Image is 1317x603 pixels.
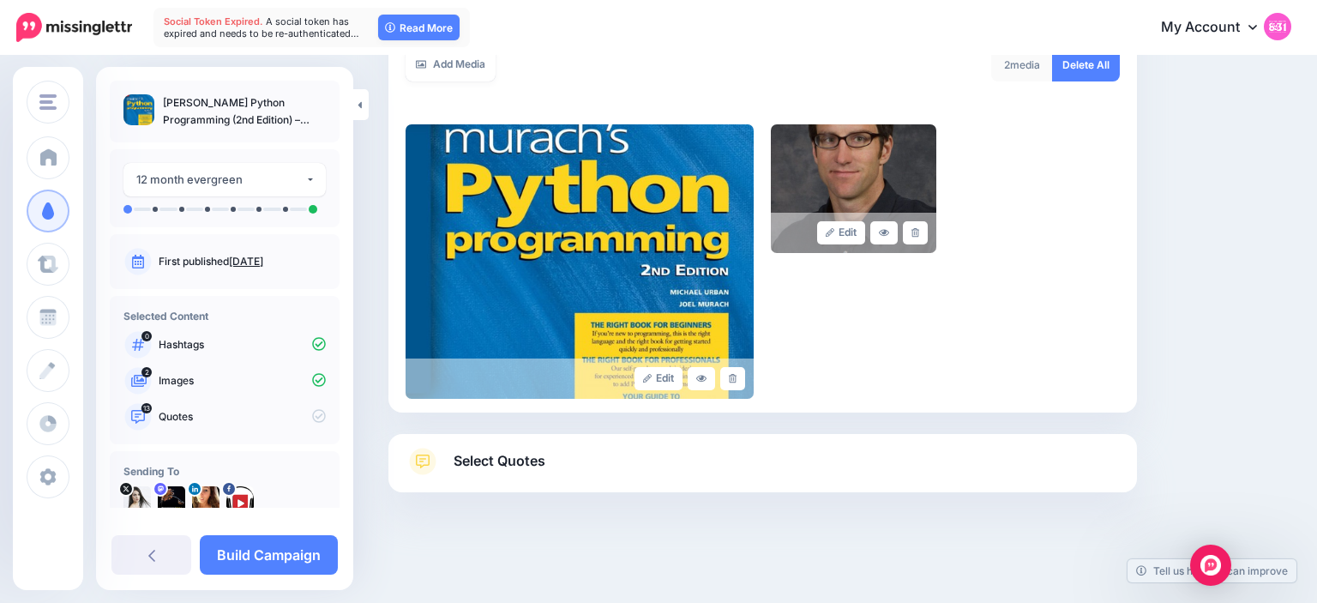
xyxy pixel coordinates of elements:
[123,94,154,125] img: 2f8edf2123a5bc9203d35635ecf01204_thumb.jpg
[378,15,460,40] a: Read More
[39,94,57,110] img: menu.png
[163,94,326,129] p: [PERSON_NAME] Python Programming (2nd Edition) – eBook
[634,367,683,390] a: Edit
[159,337,326,353] p: Hashtags
[1004,58,1010,71] span: 2
[406,48,496,81] a: Add Media
[817,221,866,244] a: Edit
[16,13,132,42] img: Missinglettr
[136,170,305,190] div: 12 month evergreen
[159,373,326,389] p: Images
[141,367,152,377] span: 2
[406,124,754,399] img: 2f8edf2123a5bc9203d35635ecf01204_large.jpg
[226,486,254,514] img: 307443043_482319977280263_5046162966333289374_n-bsa149661.png
[159,254,326,269] p: First published
[229,255,263,268] a: [DATE]
[141,331,152,341] span: 0
[123,465,326,478] h4: Sending To
[164,15,359,39] span: A social token has expired and needs to be re-authenticated…
[123,163,326,196] button: 12 month evergreen
[164,15,263,27] span: Social Token Expired.
[123,486,151,514] img: tSvj_Osu-58146.jpg
[123,310,326,323] h4: Selected Content
[406,448,1120,492] a: Select Quotes
[991,48,1053,81] div: media
[454,449,545,473] span: Select Quotes
[141,403,152,413] span: 13
[771,124,936,253] img: 753796760173744735afde987ef6c5d2_large.jpg
[159,409,326,425] p: Quotes
[1052,48,1120,81] a: Delete All
[158,486,185,514] img: 802740b3fb02512f-84599.jpg
[1128,559,1296,582] a: Tell us how we can improve
[1190,545,1231,586] div: Open Intercom Messenger
[1144,7,1291,49] a: My Account
[192,486,219,514] img: 1537218439639-55706.png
